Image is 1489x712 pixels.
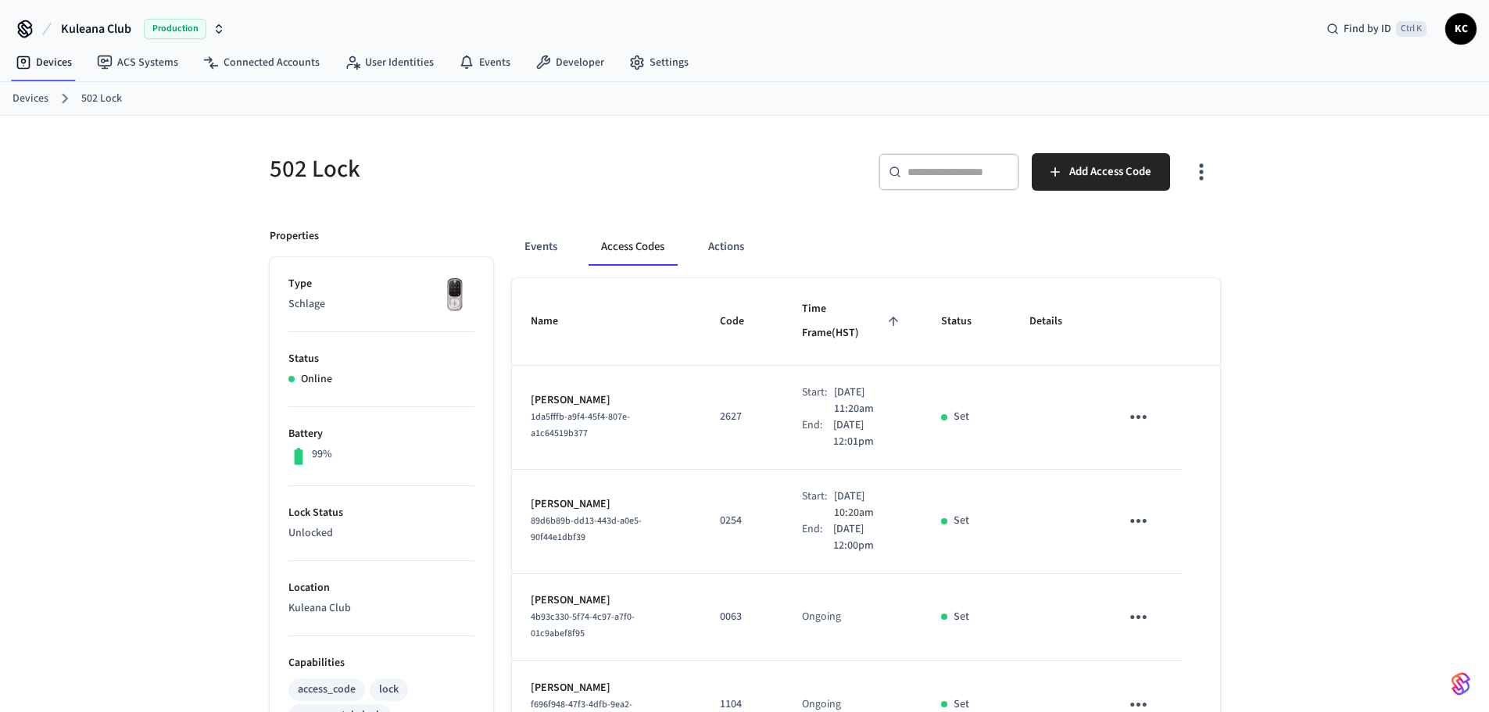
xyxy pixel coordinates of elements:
[288,655,474,671] p: Capabilities
[435,276,474,315] img: Yale Assure Touchscreen Wifi Smart Lock, Satin Nickel, Front
[1396,21,1426,37] span: Ctrl K
[954,409,969,425] p: Set
[144,19,206,39] span: Production
[288,505,474,521] p: Lock Status
[1032,153,1170,191] button: Add Access Code
[512,228,1220,266] div: ant example
[802,297,904,346] span: Time Frame(HST)
[696,228,757,266] button: Actions
[833,417,904,450] p: [DATE] 12:01pm
[954,609,969,625] p: Set
[834,385,904,417] p: [DATE] 11:20am
[531,309,578,334] span: Name
[1069,162,1151,182] span: Add Access Code
[783,574,922,661] td: Ongoing
[531,592,683,609] p: [PERSON_NAME]
[1314,15,1439,43] div: Find by IDCtrl K
[288,600,474,617] p: Kuleana Club
[1451,671,1470,696] img: SeamLogoGradient.69752ec5.svg
[84,48,191,77] a: ACS Systems
[720,409,764,425] p: 2627
[834,488,904,521] p: [DATE] 10:20am
[288,580,474,596] p: Location
[301,371,332,388] p: Online
[298,682,356,698] div: access_code
[589,228,677,266] button: Access Codes
[802,417,833,450] div: End:
[81,91,122,107] a: 502 Lock
[802,385,833,417] div: Start:
[3,48,84,77] a: Devices
[288,276,474,292] p: Type
[13,91,48,107] a: Devices
[720,513,764,529] p: 0254
[270,153,736,185] h5: 502 Lock
[954,513,969,529] p: Set
[531,610,635,640] span: 4b93c330-5f74-4c97-a7f0-01c9abef8f95
[531,392,683,409] p: [PERSON_NAME]
[531,514,642,544] span: 89d6b89b-dd13-443d-a0e5-90f44e1dbf39
[61,20,131,38] span: Kuleana Club
[270,228,319,245] p: Properties
[512,228,570,266] button: Events
[288,525,474,542] p: Unlocked
[531,680,683,696] p: [PERSON_NAME]
[1344,21,1391,37] span: Find by ID
[191,48,332,77] a: Connected Accounts
[332,48,446,77] a: User Identities
[833,521,904,554] p: [DATE] 12:00pm
[1029,309,1083,334] span: Details
[312,446,332,463] p: 99%
[288,296,474,313] p: Schlage
[802,521,833,554] div: End:
[617,48,701,77] a: Settings
[531,496,683,513] p: [PERSON_NAME]
[720,309,764,334] span: Code
[1447,15,1475,43] span: KC
[523,48,617,77] a: Developer
[720,609,764,625] p: 0063
[288,351,474,367] p: Status
[379,682,399,698] div: lock
[531,410,630,440] span: 1da5fffb-a9f4-45f4-807e-a1c64519b377
[288,426,474,442] p: Battery
[446,48,523,77] a: Events
[941,309,992,334] span: Status
[802,488,833,521] div: Start:
[1445,13,1476,45] button: KC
